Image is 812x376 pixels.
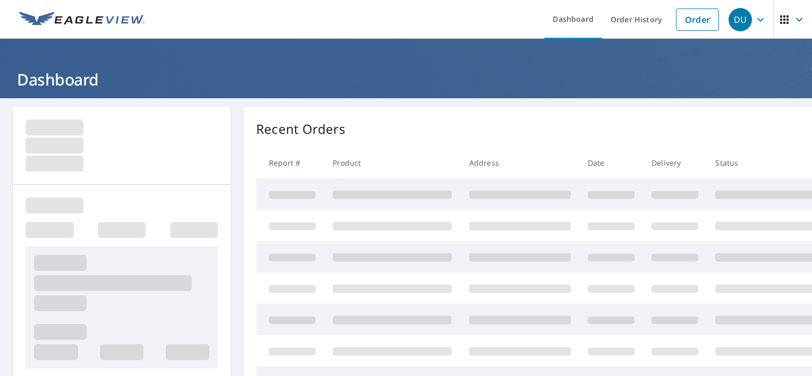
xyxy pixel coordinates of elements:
[256,119,345,139] p: Recent Orders
[256,147,324,178] th: Report #
[324,147,460,178] th: Product
[579,147,643,178] th: Date
[461,147,579,178] th: Address
[13,69,799,90] h1: Dashboard
[19,12,145,28] img: EV Logo
[729,8,752,31] div: DU
[676,8,719,31] a: Order
[643,147,707,178] th: Delivery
